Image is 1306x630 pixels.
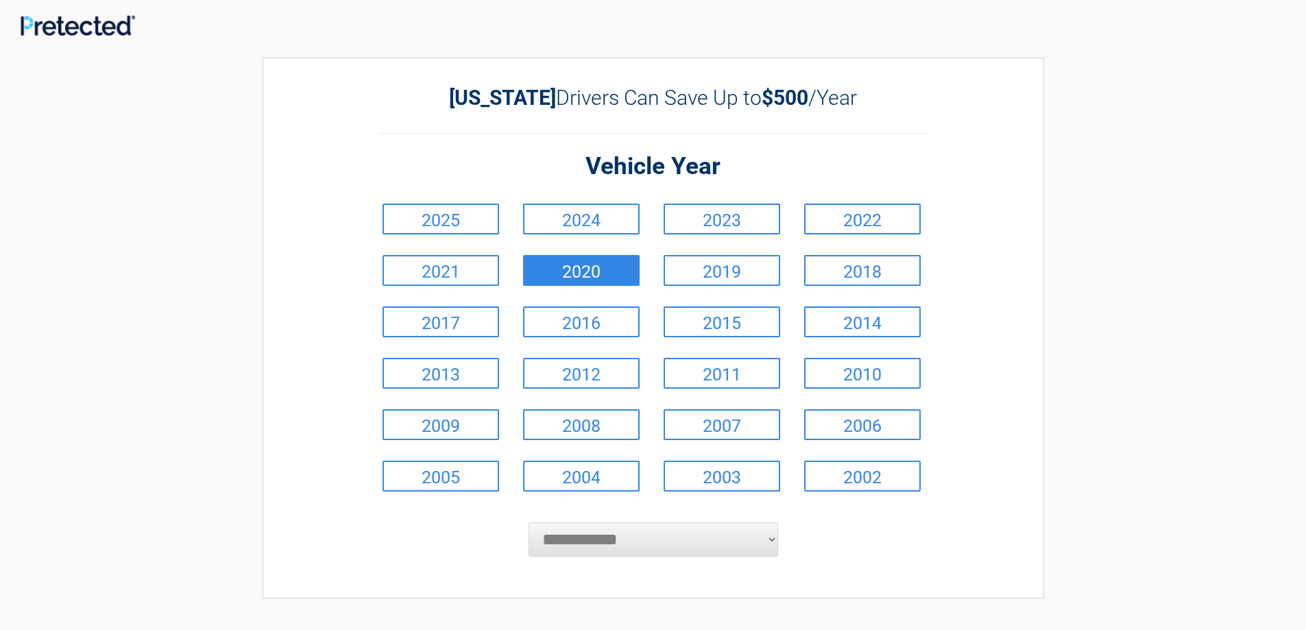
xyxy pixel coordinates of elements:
a: 2009 [383,409,499,440]
a: 2002 [804,461,921,492]
a: 2019 [664,255,780,286]
h2: Drivers Can Save Up to /Year [379,86,928,110]
a: 2008 [523,409,640,440]
a: 2021 [383,255,499,286]
a: 2017 [383,306,499,337]
a: 2018 [804,255,921,286]
a: 2007 [664,409,780,440]
a: 2006 [804,409,921,440]
a: 2003 [664,461,780,492]
a: 2004 [523,461,640,492]
b: $500 [762,86,808,110]
a: 2023 [664,204,780,234]
a: 2016 [523,306,640,337]
a: 2022 [804,204,921,234]
h2: Vehicle Year [379,151,928,183]
a: 2020 [523,255,640,286]
a: 2024 [523,204,640,234]
a: 2012 [523,358,640,389]
a: 2015 [664,306,780,337]
a: 2014 [804,306,921,337]
a: 2013 [383,358,499,389]
a: 2005 [383,461,499,492]
a: 2025 [383,204,499,234]
b: [US_STATE] [449,86,556,110]
img: Main Logo [21,15,135,36]
a: 2010 [804,358,921,389]
a: 2011 [664,358,780,389]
